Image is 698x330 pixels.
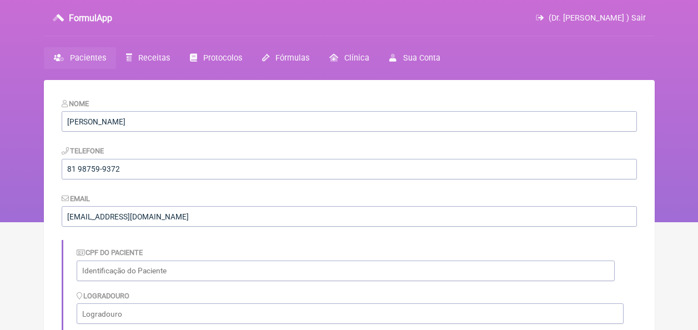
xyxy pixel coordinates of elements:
[275,53,309,63] span: Fórmulas
[344,53,369,63] span: Clínica
[77,292,130,300] label: Logradouro
[69,13,112,23] h3: FormulApp
[77,261,615,281] input: Identificação do Paciente
[70,53,106,63] span: Pacientes
[44,47,116,69] a: Pacientes
[62,99,89,108] label: Nome
[379,47,450,69] a: Sua Conta
[77,248,143,257] label: CPF do Paciente
[62,206,637,227] input: paciente@email.com
[549,13,646,23] span: (Dr. [PERSON_NAME] ) Sair
[403,53,440,63] span: Sua Conta
[180,47,252,69] a: Protocolos
[319,47,379,69] a: Clínica
[62,159,637,179] input: 21 9124 2137
[62,111,637,132] input: Nome do Paciente
[252,47,319,69] a: Fórmulas
[62,147,104,155] label: Telefone
[203,53,242,63] span: Protocolos
[138,53,170,63] span: Receitas
[536,13,645,23] a: (Dr. [PERSON_NAME] ) Sair
[62,194,91,203] label: Email
[77,303,624,324] input: Logradouro
[116,47,180,69] a: Receitas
